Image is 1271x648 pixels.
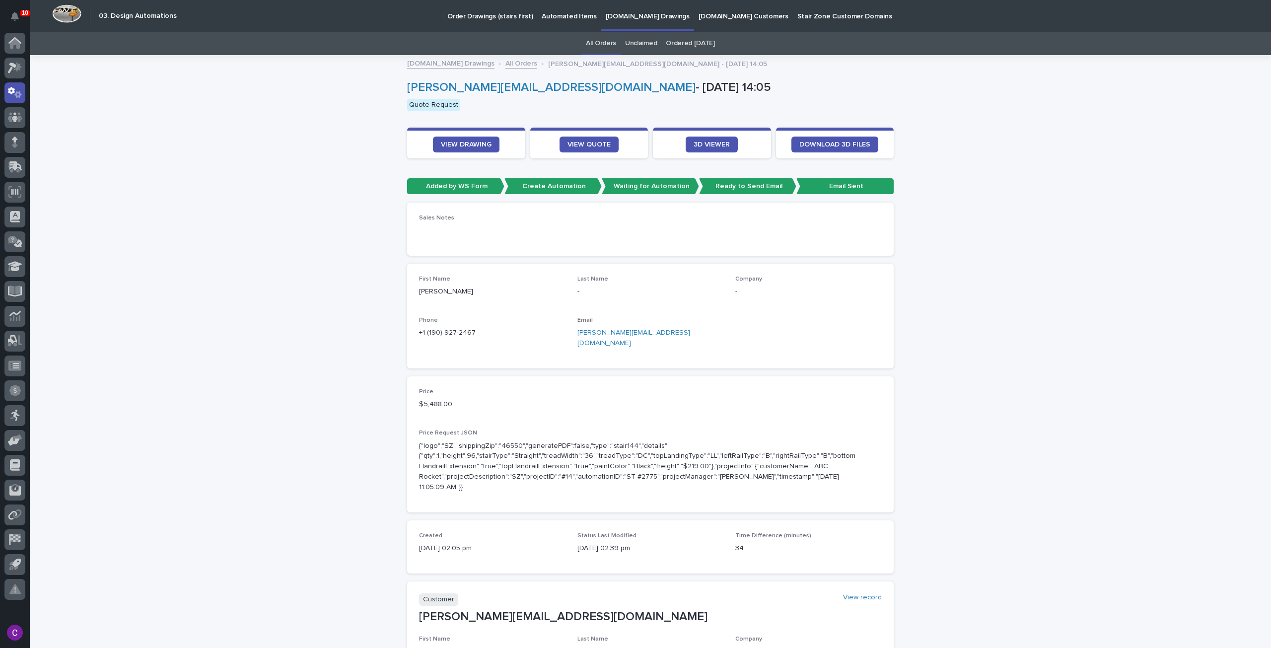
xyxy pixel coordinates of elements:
[602,178,699,195] p: Waiting for Automation
[419,276,450,282] span: First Name
[419,287,565,297] p: [PERSON_NAME]
[548,58,767,69] p: [PERSON_NAME][EMAIL_ADDRESS][DOMAIN_NAME] - [DATE] 14:05
[577,287,724,297] p: -
[735,543,882,554] p: 34
[407,99,460,111] div: Quote Request
[577,276,608,282] span: Last Name
[560,137,619,152] a: VIEW QUOTE
[505,57,537,69] a: All Orders
[735,287,882,297] p: -
[694,141,730,148] span: 3D VIEWER
[735,533,811,539] span: Time Difference (minutes)
[419,389,433,395] span: Price
[567,141,611,148] span: VIEW QUOTE
[586,32,616,55] a: All Orders
[407,178,504,195] p: Added by WS Form
[407,57,494,69] a: [DOMAIN_NAME] Drawings
[419,533,442,539] span: Created
[625,32,657,55] a: Unclaimed
[407,81,696,93] a: [PERSON_NAME][EMAIL_ADDRESS][DOMAIN_NAME]
[4,622,25,643] button: users-avatar
[407,80,890,95] p: - [DATE] 14:05
[799,141,870,148] span: DOWNLOAD 3D FILES
[686,137,738,152] a: 3D VIEWER
[99,12,177,20] h2: 03. Design Automations
[419,636,450,642] span: First Name
[577,317,593,323] span: Email
[419,610,882,624] p: [PERSON_NAME][EMAIL_ADDRESS][DOMAIN_NAME]
[666,32,715,55] a: Ordered [DATE]
[419,441,858,493] p: {"logo":"SZ","shippingZip":"46550","generatePDF":false,"type":"stair144","details":{"qty":1,"heig...
[577,636,608,642] span: Last Name
[419,543,565,554] p: [DATE] 02:05 pm
[22,9,28,16] p: 10
[419,215,454,221] span: Sales Notes
[12,12,25,28] div: Notifications10
[419,399,565,410] p: $ 5,488.00
[735,636,762,642] span: Company
[419,430,477,436] span: Price Request JSON
[791,137,878,152] a: DOWNLOAD 3D FILES
[419,317,438,323] span: Phone
[433,137,499,152] a: VIEW DRAWING
[4,6,25,27] button: Notifications
[52,4,81,23] img: Workspace Logo
[735,276,762,282] span: Company
[699,178,796,195] p: Ready to Send Email
[419,593,458,606] p: Customer
[419,329,476,336] a: +1 (190) 927-2467
[504,178,602,195] p: Create Automation
[843,593,882,602] a: View record
[796,178,894,195] p: Email Sent
[577,329,690,347] a: [PERSON_NAME][EMAIL_ADDRESS][DOMAIN_NAME]
[577,533,636,539] span: Status Last Modified
[441,141,492,148] span: VIEW DRAWING
[577,543,724,554] p: [DATE] 02:39 pm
